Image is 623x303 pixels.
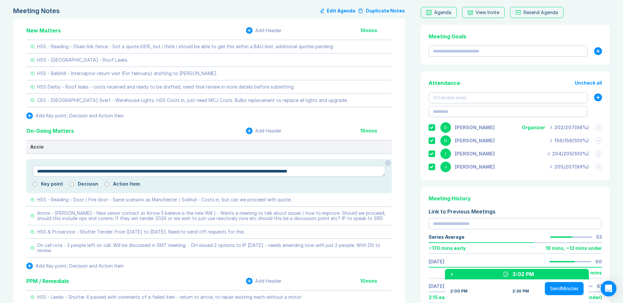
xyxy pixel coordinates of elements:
div: On call rota - 3 people left on call. Will be discussed in SMT meeting. - DH issued 2 options to ... [37,243,388,253]
div: HSS - Bellshill - Interceptor return visit (For february) drafting to [PERSON_NAME]. [37,71,217,76]
div: 204 / 205 ( 100 %) [547,151,589,156]
button: Edit Agenda [321,7,355,15]
div: 60 [595,259,602,264]
div: Jonny Welbourn [455,164,495,170]
div: Organizer [522,125,545,130]
div: G [440,122,451,133]
div: ( 29 under ) [578,295,602,300]
div: I [440,149,451,159]
div: Add Key point, Decision and Action Item [35,113,123,118]
button: Resend Agenda [510,7,564,18]
div: Open Intercom Messenger [601,281,616,296]
div: 18 mins , ~ 12 mins under [545,246,602,251]
div: 202 / 207 ( 98 %) [549,125,589,130]
div: Add Header [255,28,281,33]
div: HSS Derby - Roof leaks - costs received and ready to be drafted, need final review in more detail... [37,84,294,90]
div: HSS - Reading - Door / Fire door - Same scenario as Manchester / Solihull - Costs in, but can we ... [37,197,292,202]
div: 10 mins [360,278,392,284]
button: Add Key point, Decision and Action Item [26,112,123,119]
div: 2:15 early [429,295,451,300]
div: 156 / 156 ( 100 %) [549,138,589,143]
div: David Hayter [455,138,495,143]
div: Gemma White [455,125,495,130]
div: Meeting Notes [13,7,60,15]
div: 2:30 PM [512,289,529,294]
div: PPM / Remedials [26,277,69,285]
a: [DATE] [429,284,444,289]
button: View Invite [462,7,505,18]
div: Meeting History [429,194,602,202]
div: HSS - Reading - Chain link fence - Got a quote £815, but i think i should be able to get this wit... [37,44,333,49]
div: D [440,135,451,146]
div: HSS - [GEOGRAPHIC_DATA] - Roof Leaks. [37,57,128,63]
label: Decision [78,181,98,187]
div: 61 [597,284,602,289]
div: 10 mins [360,28,392,33]
div: Arrow - [PERSON_NAME] - New senior contact at Arrow (I believe is the new Will ) - Wants a meetin... [37,211,388,221]
div: Add Header [255,278,281,284]
div: Agenda [434,10,451,15]
div: ~ 170 mins early [429,246,466,251]
div: Accio [30,144,388,150]
div: Attendance [429,79,460,87]
div: HSS - Leeds - Shutter 4 passed with comments of a failed item - return to arrow, to repair existi... [37,294,301,300]
button: Add Header [246,278,281,284]
div: Add Key point, Decision and Action Item [35,263,123,269]
div: Link to Previous Meetings [429,208,602,215]
div: 30 mins [583,270,602,275]
div: J [440,162,451,172]
div: 10 mins [360,128,392,133]
button: Add Header [246,27,281,34]
div: New Matters [26,27,61,34]
div: HSS & Proservice - Shutter Tender. From [DATE] to [DATE]. Need to send off requests for this. [37,229,245,234]
div: 3:02 PM [512,270,534,278]
div: Resend Agenda [523,10,558,15]
div: Iain Parnell [455,151,495,156]
button: Add Key point, Decision and Action Item [26,263,123,269]
label: Key point [41,181,63,187]
a: [DATE] [429,259,444,264]
div: 53 [596,234,602,240]
div: Meeting Goals [429,32,602,40]
div: Series Average [429,234,464,240]
button: Duplicate Notes [358,7,405,15]
button: SendMinutes [545,282,584,295]
button: Uncheck all [575,80,602,86]
div: Add Header [255,128,281,133]
div: 205 / 207 ( 99 %) [549,164,589,170]
div: 2:00 PM [450,289,468,294]
div: CES - [GEOGRAPHIC_DATA] (Iver) - Warehouse Lights. HSS Costs in, just need MCJ Costs. Bulbs repla... [37,98,348,103]
label: Action Item [113,181,140,187]
button: Add Header [246,128,281,134]
div: On-Going Matters [26,127,74,135]
div: View Invite [476,10,499,15]
a: Agenda [421,7,457,18]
